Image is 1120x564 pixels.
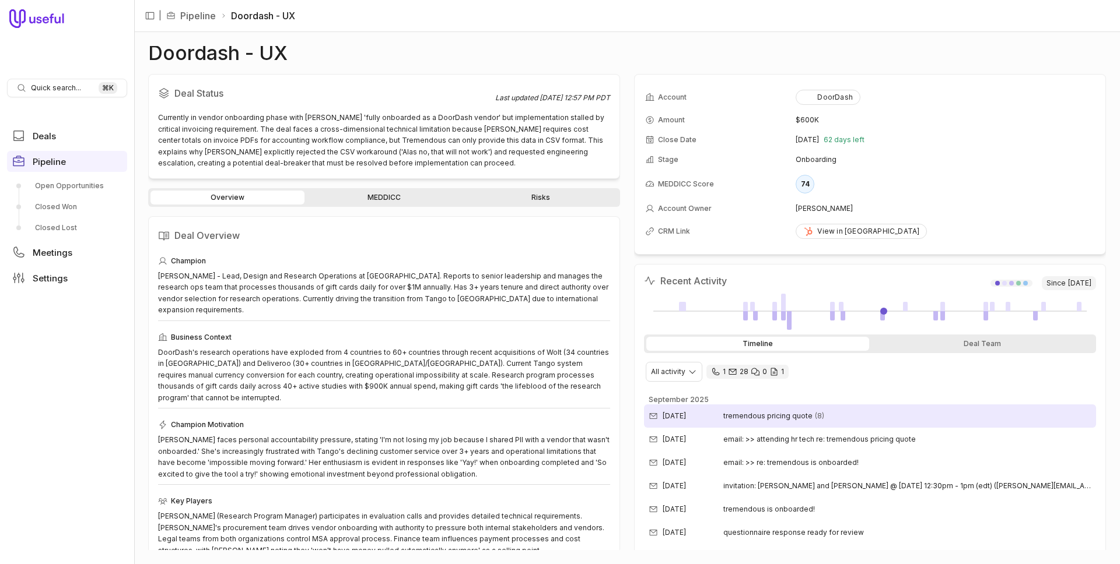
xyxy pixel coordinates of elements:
button: Collapse sidebar [141,7,159,24]
span: tremendous pricing quote [723,411,813,421]
time: [DATE] 12:57 PM PDT [540,93,610,102]
span: Close Date [658,135,696,144]
span: Meetings [33,248,72,257]
span: Since [1042,276,1096,290]
span: Pipeline [33,157,66,166]
a: Closed Won [7,198,127,216]
a: Meetings [7,242,127,263]
div: DoorDash [803,93,853,102]
div: Champion Motivation [158,418,610,432]
span: invitation: [PERSON_NAME] and [PERSON_NAME] @ [DATE] 12:30pm - 1pm (edt) ([PERSON_NAME][EMAIL_ADD... [723,481,1091,491]
div: Pipeline submenu [7,177,127,237]
time: [DATE] [663,481,686,491]
time: [DATE] [663,528,686,537]
time: [DATE] [663,435,686,444]
a: Pipeline [7,151,127,172]
li: Doordash - UX [220,9,295,23]
a: Deals [7,125,127,146]
div: [PERSON_NAME] - Lead, Design and Research Operations at [GEOGRAPHIC_DATA]. Reports to senior lead... [158,270,610,316]
span: 62 days left [824,135,864,144]
span: questionnaire response ready for review [723,528,864,537]
span: email: >> attending hr tech re: tremendous pricing quote [723,435,916,444]
span: tremendous is onboarded! [723,505,815,514]
a: Pipeline [180,9,216,23]
span: Amount [658,115,685,125]
span: Settings [33,274,68,283]
time: [DATE] [663,411,686,421]
time: [DATE] [663,505,686,514]
div: Currently in vendor onboarding phase with [PERSON_NAME] 'fully onboarded as a DoorDash vendor' bu... [158,112,610,169]
a: Overview [150,191,304,205]
div: [PERSON_NAME] (Research Program Manager) participates in evaluation calls and provides detailed t... [158,510,610,556]
time: [DATE] [796,135,819,144]
span: Stage [658,155,678,164]
button: DoorDash [796,90,860,105]
a: Risks [464,191,618,205]
a: MEDDICC [307,191,461,205]
div: 74 [796,175,814,193]
h2: Deal Overview [158,226,610,245]
h2: Deal Status [158,84,495,103]
time: [DATE] [663,458,686,467]
div: Timeline [646,337,869,351]
span: email: >> re: tremendous is onboarded! [723,458,859,467]
kbd: ⌘ K [99,82,117,94]
div: [PERSON_NAME] faces personal accountability pressure, stating 'I'm not losing my job because I sh... [158,434,610,480]
span: Deals [33,132,56,140]
div: Champion [158,254,610,268]
a: Open Opportunities [7,177,127,195]
td: $600K [796,111,1095,129]
td: Onboarding [796,150,1095,169]
a: View in [GEOGRAPHIC_DATA] [796,224,927,239]
div: 1 call and 28 email threads [706,365,789,379]
h2: Recent Activity [644,274,727,288]
div: Key Players [158,494,610,508]
a: Settings [7,267,127,288]
span: 8 emails in thread [815,411,824,421]
td: [PERSON_NAME] [796,199,1095,218]
span: CRM Link [658,227,690,236]
a: Closed Lost [7,218,127,237]
span: | [159,9,162,23]
div: View in [GEOGRAPHIC_DATA] [803,227,919,236]
div: Deal Team [871,337,1094,351]
span: Account [658,93,687,102]
div: DoorDash's research operations have exploded from 4 countries to 60+ countries through recent acq... [158,347,610,404]
time: [DATE] [1068,279,1091,288]
div: Last updated [495,93,610,103]
div: Business Context [158,330,610,344]
span: Account Owner [658,204,712,213]
span: Quick search... [31,83,81,93]
h1: Doordash - UX [148,46,288,60]
span: MEDDICC Score [658,179,714,189]
time: September 2025 [649,395,709,404]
